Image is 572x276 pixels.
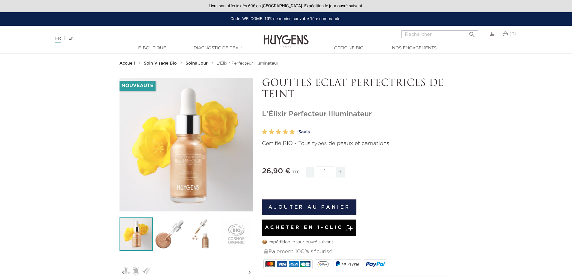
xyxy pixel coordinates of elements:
li: Nouveauté [120,81,156,91]
a: Accueil [120,61,136,66]
a: L'Élixir Perfecteur Illuminateur [216,61,278,66]
label: 1 [262,128,268,136]
i:  [468,29,476,36]
label: 2 [269,128,274,136]
span: + [336,167,345,177]
a: Soin Visage Bio [144,61,178,66]
input: Rechercher [401,30,478,38]
label: 5 [289,128,295,136]
a: E-Boutique [122,45,182,51]
span: 26,90 € [262,168,291,175]
span: 3 [298,130,301,134]
div: TTC [292,166,300,182]
a: Diagnostic de peau [188,45,248,51]
img: AMEX [289,261,299,267]
a: Nos engagements [384,45,444,51]
label: 3 [276,128,281,136]
p: 📦 expédition le jour ouvré suivant [262,239,453,245]
img: L'Élixir Perfecteur Illuminateur [120,217,153,251]
strong: Soins Jour [186,61,208,65]
img: MASTERCARD [265,261,275,267]
p: Certifié BIO - Tous types de peaux et carnations [262,140,453,148]
span: L'Élixir Perfecteur Illuminateur [216,61,278,65]
img: Huygens [264,25,309,48]
img: google_pay [317,261,329,267]
span: - [306,167,314,177]
img: Paiement 100% sécurisé [264,249,268,253]
a: Soins Jour [186,61,209,66]
label: 4 [283,128,288,136]
a: -3avis [297,128,453,137]
a: Officine Bio [319,45,379,51]
a: EN [68,36,74,41]
img: VISA [277,261,287,267]
strong: Accueil [120,61,135,65]
div: Paiement 100% sécurisé [263,245,453,258]
p: GOUTTES ECLAT PERFECTRICES DE TEINT [262,78,453,101]
span: (0) [510,32,516,36]
button:  [467,29,477,37]
a: FR [55,36,61,43]
input: Quantité [316,166,334,177]
button: Ajouter au panier [262,199,357,215]
h1: L'Élixir Perfecteur Illuminateur [262,110,453,119]
span: 4X PayPal [341,262,359,266]
div: | [52,35,234,42]
strong: Soin Visage Bio [144,61,177,65]
img: CB_NATIONALE [300,261,310,267]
